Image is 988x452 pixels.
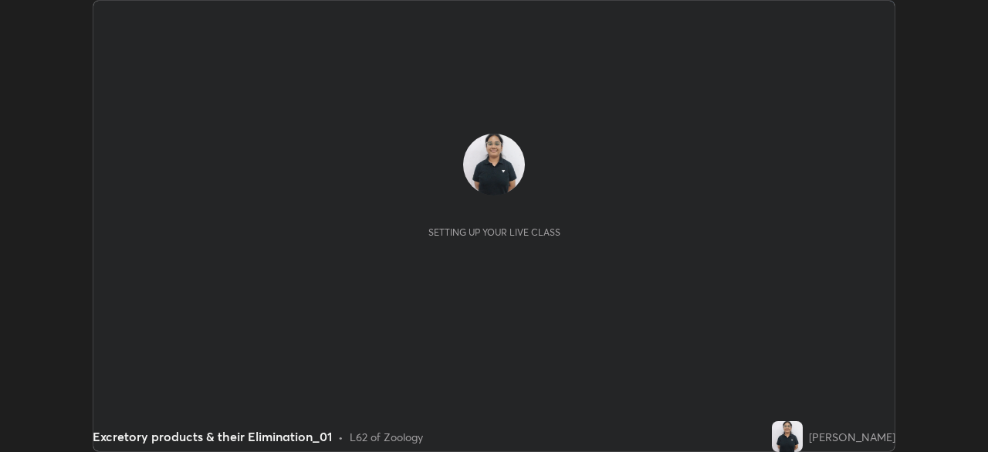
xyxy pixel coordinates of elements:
div: L62 of Zoology [350,429,423,445]
div: [PERSON_NAME] [809,429,895,445]
div: Excretory products & their Elimination_01 [93,427,332,446]
div: Setting up your live class [428,226,560,238]
div: • [338,429,343,445]
img: 11fab85790fd4180b5252a2817086426.jpg [463,134,525,195]
img: 11fab85790fd4180b5252a2817086426.jpg [772,421,803,452]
